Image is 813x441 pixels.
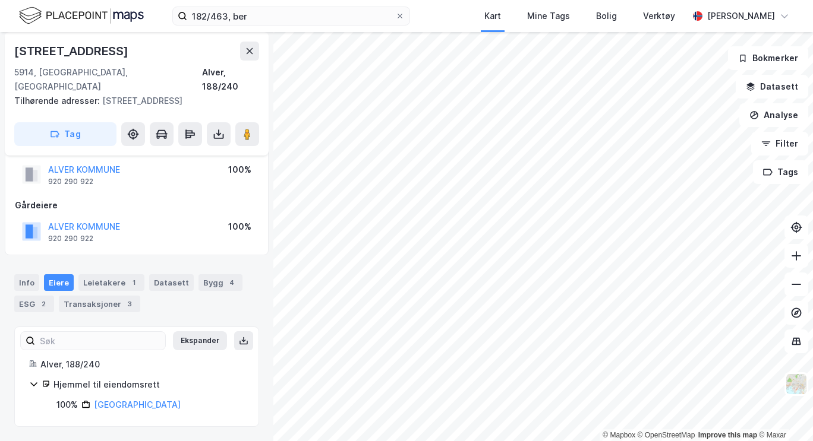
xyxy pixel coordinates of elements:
[603,431,635,439] a: Mapbox
[698,431,757,439] a: Improve this map
[48,234,93,243] div: 920 290 922
[728,46,808,70] button: Bokmerker
[198,274,242,291] div: Bygg
[15,198,259,212] div: Gårdeiere
[173,331,227,350] button: Ekspander
[94,399,181,410] a: [GEOGRAPHIC_DATA]
[754,384,813,441] iframe: Chat Widget
[596,9,617,23] div: Bolig
[14,296,54,312] div: ESG
[527,9,570,23] div: Mine Tags
[78,274,144,291] div: Leietakere
[753,160,808,184] button: Tags
[14,42,131,61] div: [STREET_ADDRESS]
[739,103,808,127] button: Analyse
[14,94,250,108] div: [STREET_ADDRESS]
[19,5,144,26] img: logo.f888ab2527a4732fd821a326f86c7f29.svg
[228,163,251,177] div: 100%
[14,96,102,106] span: Tilhørende adresser:
[44,274,74,291] div: Eiere
[14,274,39,291] div: Info
[59,296,140,312] div: Transaksjoner
[48,177,93,186] div: 920 290 922
[226,277,238,288] div: 4
[40,357,244,372] div: Alver, 188/240
[736,75,808,99] button: Datasett
[53,377,244,392] div: Hjemmel til eiendomsrett
[751,132,808,156] button: Filter
[149,274,194,291] div: Datasett
[187,7,395,25] input: Søk på adresse, matrikkel, gårdeiere, leietakere eller personer
[56,398,78,412] div: 100%
[124,298,135,310] div: 3
[202,65,259,94] div: Alver, 188/240
[484,9,501,23] div: Kart
[14,122,116,146] button: Tag
[35,332,165,350] input: Søk
[707,9,775,23] div: [PERSON_NAME]
[754,384,813,441] div: Kontrollprogram for chat
[128,277,140,288] div: 1
[37,298,49,310] div: 2
[785,373,808,395] img: Z
[643,9,675,23] div: Verktøy
[14,65,202,94] div: 5914, [GEOGRAPHIC_DATA], [GEOGRAPHIC_DATA]
[638,431,695,439] a: OpenStreetMap
[228,220,251,234] div: 100%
